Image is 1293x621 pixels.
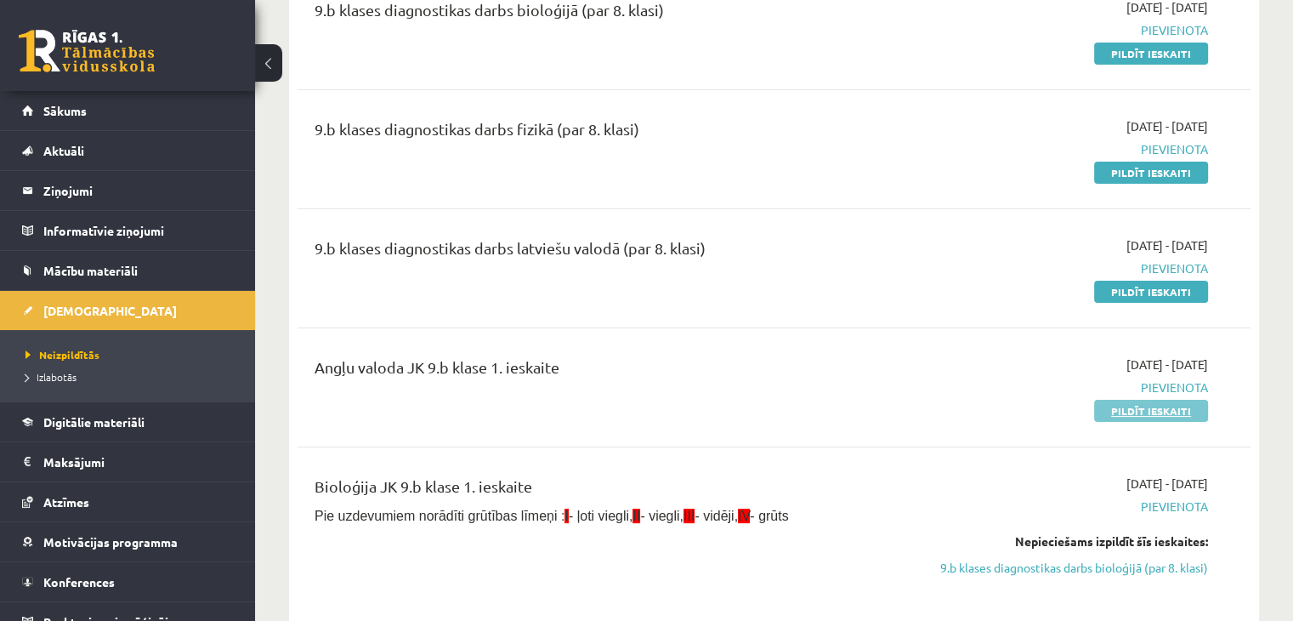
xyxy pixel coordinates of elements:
a: Pildīt ieskaiti [1094,43,1208,65]
a: Mācību materiāli [22,251,234,290]
a: Rīgas 1. Tālmācības vidusskola [19,30,155,72]
a: 9.b klases diagnostikas darbs bioloģijā (par 8. klasi) [927,559,1208,577]
a: Pildīt ieskaiti [1094,162,1208,184]
span: IV [738,509,750,523]
span: Izlabotās [26,370,77,384]
span: [DATE] - [DATE] [1126,356,1208,373]
div: 9.b klases diagnostikas darbs fizikā (par 8. klasi) [315,117,902,149]
div: Bioloģija JK 9.b klase 1. ieskaite [315,475,902,506]
span: [DEMOGRAPHIC_DATA] [43,303,177,318]
a: Ziņojumi [22,171,234,210]
span: Pievienota [927,379,1208,396]
span: Neizpildītās [26,348,99,362]
legend: Informatīvie ziņojumi [43,211,234,250]
span: [DATE] - [DATE] [1126,117,1208,135]
span: Pievienota [927,259,1208,277]
a: Neizpildītās [26,347,238,362]
a: Atzīmes [22,482,234,521]
span: Digitālie materiāli [43,414,145,430]
a: Motivācijas programma [22,522,234,561]
span: II [632,509,640,523]
legend: Maksājumi [43,442,234,481]
a: Izlabotās [26,369,238,385]
div: 9.b klases diagnostikas darbs latviešu valodā (par 8. klasi) [315,236,902,268]
div: Angļu valoda JK 9.b klase 1. ieskaite [315,356,902,387]
a: Maksājumi [22,442,234,481]
span: III [683,509,695,523]
span: Pievienota [927,498,1208,516]
a: Aktuāli [22,131,234,170]
span: Pievienota [927,21,1208,39]
span: Aktuāli [43,143,84,158]
span: Pie uzdevumiem norādīti grūtības līmeņi : - ļoti viegli, - viegli, - vidēji, - grūts [315,509,789,523]
span: Konferences [43,574,115,590]
a: [DEMOGRAPHIC_DATA] [22,291,234,330]
span: Sākums [43,103,87,118]
a: Pildīt ieskaiti [1094,400,1208,422]
span: [DATE] - [DATE] [1126,236,1208,254]
a: Digitālie materiāli [22,402,234,442]
span: Pievienota [927,140,1208,158]
span: Mācību materiāli [43,263,138,278]
a: Konferences [22,562,234,601]
a: Informatīvie ziņojumi [22,211,234,250]
a: Pildīt ieskaiti [1094,281,1208,303]
legend: Ziņojumi [43,171,234,210]
span: [DATE] - [DATE] [1126,475,1208,493]
span: Atzīmes [43,494,89,510]
span: I [564,509,568,523]
span: Motivācijas programma [43,534,178,550]
div: Nepieciešams izpildīt šīs ieskaites: [927,533,1208,550]
a: Sākums [22,91,234,130]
